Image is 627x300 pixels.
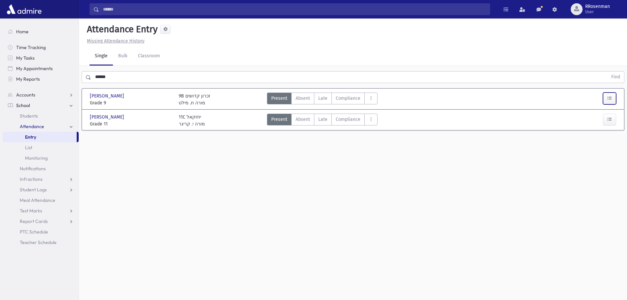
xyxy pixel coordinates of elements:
[296,95,310,102] span: Absent
[25,155,48,161] span: Monitoring
[3,163,79,174] a: Notifications
[3,153,79,163] a: Monitoring
[3,100,79,111] a: School
[179,114,205,127] div: 11C יחזקאל מורה י. קריגר
[87,38,144,44] u: Missing Attendance History
[20,229,48,235] span: PTC Schedule
[5,3,43,16] img: AdmirePro
[318,95,327,102] span: Late
[585,4,610,9] span: RRosenman
[20,123,44,129] span: Attendance
[20,239,57,245] span: Teacher Schedule
[607,71,624,83] button: Find
[585,9,610,14] span: User
[20,187,47,193] span: Student Logs
[336,95,360,102] span: Compliance
[3,216,79,227] a: Report Cards
[271,116,287,123] span: Present
[3,74,79,84] a: My Reports
[16,29,29,35] span: Home
[20,218,48,224] span: Report Cards
[318,116,327,123] span: Late
[3,111,79,121] a: Students
[84,38,144,44] a: Missing Attendance History
[16,76,40,82] span: My Reports
[3,42,79,53] a: Time Tracking
[16,44,46,50] span: Time Tracking
[3,142,79,153] a: List
[90,99,172,106] span: Grade 9
[16,55,35,61] span: My Tasks
[3,121,79,132] a: Attendance
[3,195,79,205] a: Meal Attendance
[267,93,378,106] div: AttTypes
[336,116,360,123] span: Compliance
[3,53,79,63] a: My Tasks
[3,205,79,216] a: Test Marks
[90,93,125,99] span: [PERSON_NAME]
[113,47,133,66] a: Bulk
[20,176,42,182] span: Infractions
[25,134,36,140] span: Entry
[25,145,32,150] span: List
[20,208,42,214] span: Test Marks
[3,26,79,37] a: Home
[271,95,287,102] span: Present
[16,66,53,71] span: My Appointments
[3,63,79,74] a: My Appointments
[3,237,79,248] a: Teacher Schedule
[90,47,113,66] a: Single
[16,92,35,98] span: Accounts
[3,174,79,184] a: Infractions
[90,114,125,121] span: [PERSON_NAME]
[20,166,46,172] span: Notifications
[90,121,172,127] span: Grade 11
[179,93,210,106] div: 9B זכרון קדושים מורה ח. מילט
[296,116,310,123] span: Absent
[133,47,165,66] a: Classroom
[3,184,79,195] a: Student Logs
[267,114,378,127] div: AttTypes
[3,227,79,237] a: PTC Schedule
[99,3,490,15] input: Search
[3,90,79,100] a: Accounts
[3,132,77,142] a: Entry
[16,102,30,108] span: School
[20,197,55,203] span: Meal Attendance
[20,113,38,119] span: Students
[84,24,158,35] h5: Attendance Entry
